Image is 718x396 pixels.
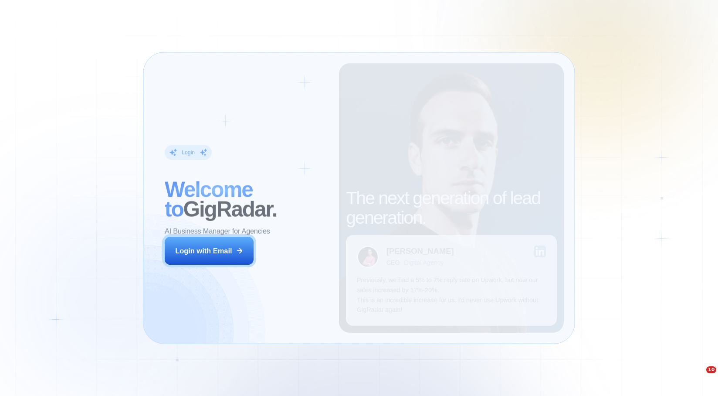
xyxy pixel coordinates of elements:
div: [PERSON_NAME] [386,247,454,256]
iframe: Intercom live chat [688,366,709,387]
div: Login [182,149,195,156]
p: AI Business Manager for Agencies [165,226,270,236]
div: Digital Agency [404,259,444,266]
div: Login with Email [175,246,232,256]
h2: The next generation of lead generation. [346,188,557,228]
p: Previously, we had a 5% to 7% reply rate on Upwork, but now our sales increased by 17%-20%. This ... [357,275,546,315]
span: Welcome to [165,178,253,221]
span: 10 [706,366,716,373]
h2: ‍ GigRadar. [165,180,328,219]
div: CEO [386,259,400,266]
button: Login with Email [165,237,254,265]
